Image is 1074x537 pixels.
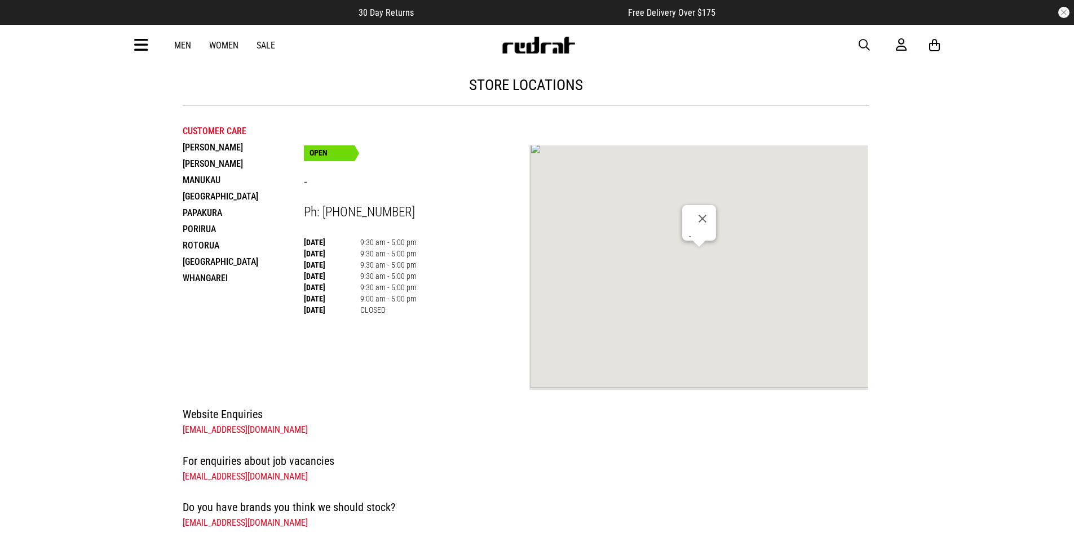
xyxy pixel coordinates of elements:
div: OPEN [304,145,355,161]
li: Customer Care [183,123,304,139]
a: [EMAIL_ADDRESS][DOMAIN_NAME] [183,471,308,482]
h1: store locations [183,76,869,94]
td: 9:30 am - 5:00 pm [360,259,417,270]
td: 9:30 am - 5:00 pm [360,282,417,293]
li: [GEOGRAPHIC_DATA] [183,254,304,270]
th: [DATE] [304,270,360,282]
span: 30 Day Returns [359,7,414,18]
th: [DATE] [304,304,360,316]
li: Porirua [183,221,304,237]
h4: Website Enquiries [183,405,869,423]
span: Ph: [PHONE_NUMBER] [304,205,415,220]
th: [DATE] [304,259,360,270]
td: 9:00 am - 5:00 pm [360,293,417,304]
li: [GEOGRAPHIC_DATA] [183,188,304,205]
span: Free Delivery Over $175 [628,7,715,18]
th: [DATE] [304,293,360,304]
a: Women [209,40,238,51]
a: [EMAIL_ADDRESS][DOMAIN_NAME] [183,517,308,528]
th: [DATE] [304,248,360,259]
td: CLOSED [360,304,417,316]
img: Redrat logo [501,37,576,54]
a: Men [174,40,191,51]
td: 9:30 am - 5:00 pm [360,270,417,282]
th: [DATE] [304,282,360,293]
h4: For enquiries about job vacancies [183,452,869,470]
div: - [689,232,716,241]
iframe: Customer reviews powered by Trustpilot [436,7,605,18]
li: Manukau [183,172,304,188]
td: 9:30 am - 5:00 pm [360,237,417,248]
li: [PERSON_NAME] [183,156,304,172]
td: 9:30 am - 5:00 pm [360,248,417,259]
li: Rotorua [183,237,304,254]
li: Papakura [183,205,304,221]
button: Close [689,205,716,232]
th: [DATE] [304,237,360,248]
li: [PERSON_NAME] [183,139,304,156]
li: Whangarei [183,270,304,286]
h4: Do you have brands you think we should stock? [183,498,869,516]
a: Sale [257,40,275,51]
h3: - [304,174,530,192]
a: [EMAIL_ADDRESS][DOMAIN_NAME] [183,424,308,435]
